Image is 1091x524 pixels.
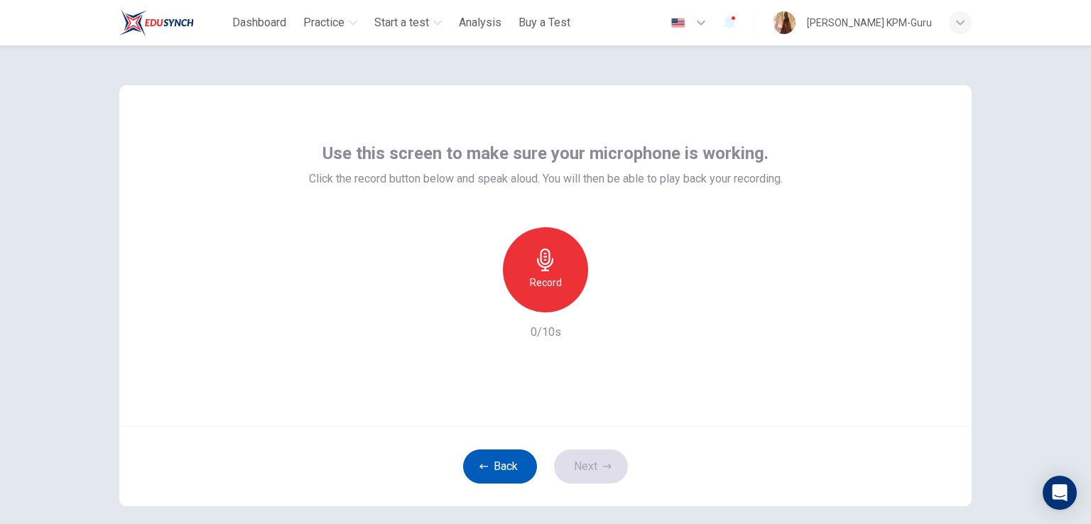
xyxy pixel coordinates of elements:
[531,324,561,341] h6: 0/10s
[303,14,344,31] span: Practice
[453,10,507,36] button: Analysis
[298,10,363,36] button: Practice
[463,449,537,484] button: Back
[1043,476,1077,510] div: Open Intercom Messenger
[309,170,783,187] span: Click the record button below and speak aloud. You will then be able to play back your recording.
[519,14,570,31] span: Buy a Test
[119,9,194,37] img: ELTC logo
[530,274,562,291] h6: Record
[503,227,588,312] button: Record
[227,10,292,36] button: Dashboard
[459,14,501,31] span: Analysis
[119,9,227,37] a: ELTC logo
[374,14,429,31] span: Start a test
[369,10,447,36] button: Start a test
[807,14,932,31] div: [PERSON_NAME] KPM-Guru
[232,14,286,31] span: Dashboard
[322,142,769,165] span: Use this screen to make sure your microphone is working.
[773,11,796,34] img: Profile picture
[513,10,576,36] button: Buy a Test
[669,18,687,28] img: en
